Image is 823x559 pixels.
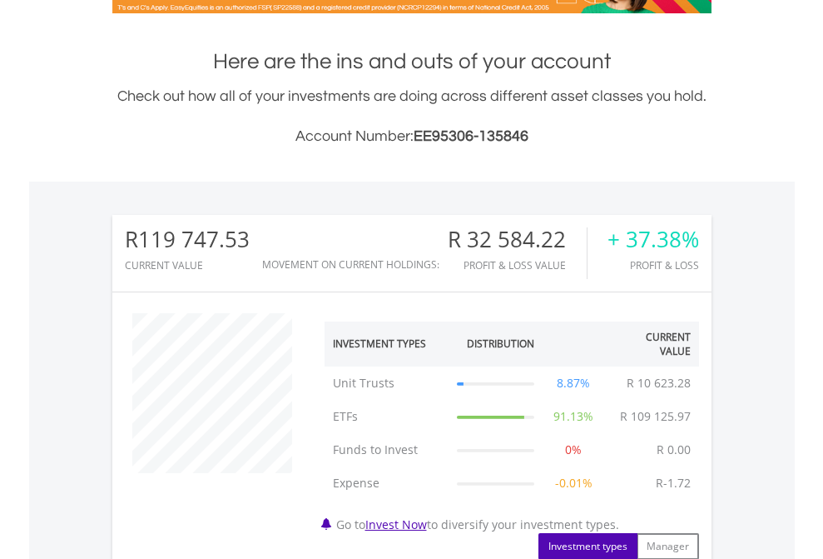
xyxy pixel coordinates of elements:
td: 91.13% [543,400,605,433]
h1: Here are the ins and outs of your account [112,47,711,77]
span: EE95306-135846 [414,128,528,144]
th: Investment Types [325,322,449,367]
td: Funds to Invest [325,433,449,467]
td: Expense [325,467,449,500]
a: Invest Now [365,517,427,532]
div: R 32 584.22 [448,227,587,252]
div: Distribution [467,337,534,351]
div: + 37.38% [607,227,699,252]
td: R 109 125.97 [612,400,699,433]
div: Movement on Current Holdings: [262,259,439,270]
div: Check out how all of your investments are doing across different asset classes you hold. [112,85,711,148]
div: Profit & Loss [607,260,699,271]
div: Profit & Loss Value [448,260,587,271]
td: ETFs [325,400,449,433]
td: 8.87% [543,367,605,400]
h3: Account Number: [112,125,711,148]
td: -0.01% [543,467,605,500]
div: R119 747.53 [125,227,250,252]
th: Current Value [605,322,699,367]
div: CURRENT VALUE [125,260,250,271]
td: R 10 623.28 [618,367,699,400]
td: R 0.00 [648,433,699,467]
td: Unit Trusts [325,367,449,400]
td: 0% [543,433,605,467]
td: R-1.72 [647,467,699,500]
